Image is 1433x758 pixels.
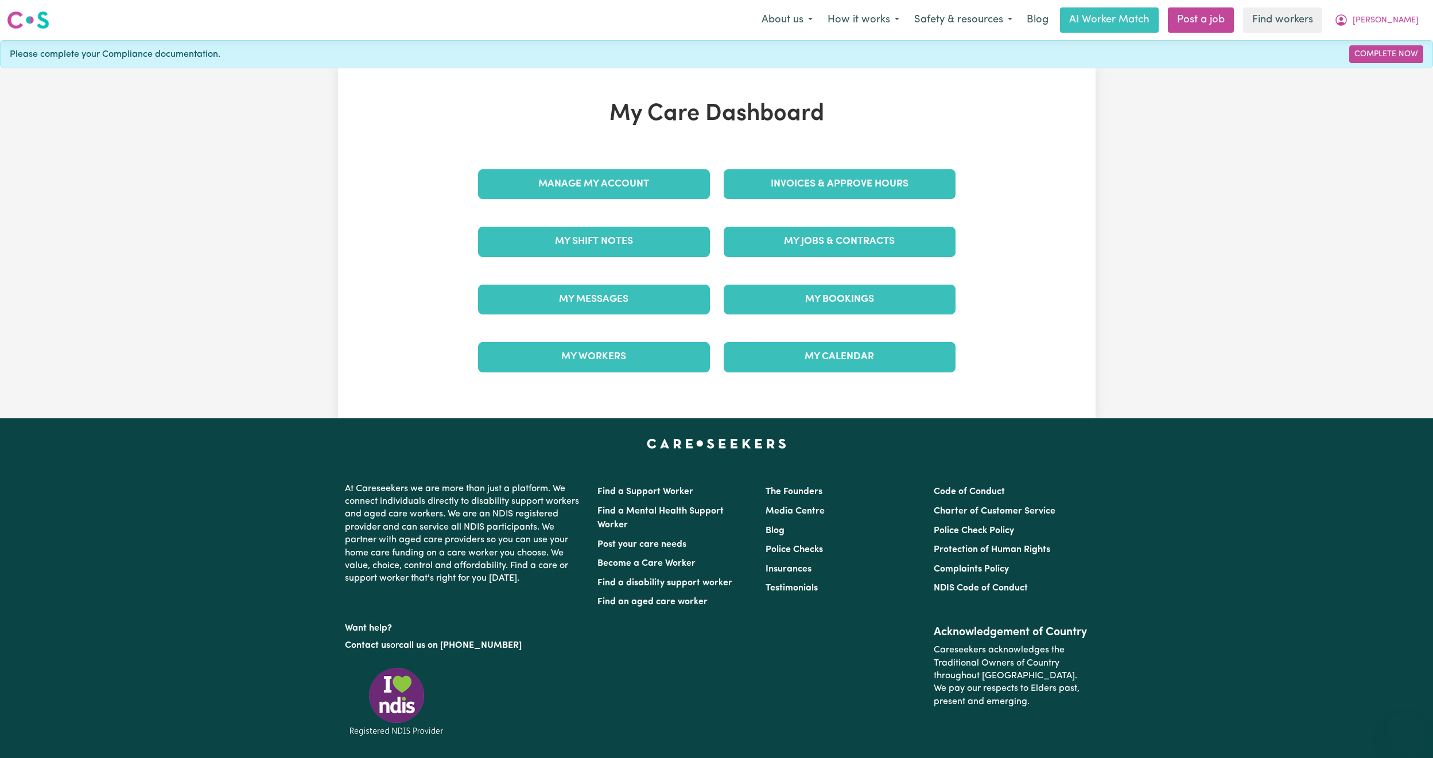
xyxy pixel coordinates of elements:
[597,559,696,568] a: Become a Care Worker
[1353,14,1419,27] span: [PERSON_NAME]
[1060,7,1159,33] a: AI Worker Match
[766,545,823,554] a: Police Checks
[471,100,962,128] h1: My Care Dashboard
[724,227,956,256] a: My Jobs & Contracts
[934,639,1088,713] p: Careseekers acknowledges the Traditional Owners of Country throughout [GEOGRAPHIC_DATA]. We pay o...
[1168,7,1234,33] a: Post a job
[766,584,818,593] a: Testimonials
[766,565,811,574] a: Insurances
[1243,7,1322,33] a: Find workers
[478,285,710,314] a: My Messages
[934,487,1005,496] a: Code of Conduct
[345,635,584,656] p: or
[1020,7,1055,33] a: Blog
[647,439,786,448] a: Careseekers home page
[934,526,1014,535] a: Police Check Policy
[345,666,448,737] img: Registered NDIS provider
[724,342,956,372] a: My Calendar
[10,48,220,61] span: Please complete your Compliance documentation.
[934,584,1028,593] a: NDIS Code of Conduct
[934,545,1050,554] a: Protection of Human Rights
[7,10,49,30] img: Careseekers logo
[7,7,49,33] a: Careseekers logo
[478,342,710,372] a: My Workers
[478,227,710,256] a: My Shift Notes
[1327,8,1426,32] button: My Account
[724,169,956,199] a: Invoices & Approve Hours
[345,478,584,590] p: At Careseekers we are more than just a platform. We connect individuals directly to disability su...
[478,169,710,199] a: Manage My Account
[1387,712,1424,749] iframe: Button to launch messaging window, conversation in progress
[934,507,1055,516] a: Charter of Customer Service
[766,507,825,516] a: Media Centre
[754,8,820,32] button: About us
[724,285,956,314] a: My Bookings
[345,617,584,635] p: Want help?
[766,526,785,535] a: Blog
[597,578,732,588] a: Find a disability support worker
[597,507,724,530] a: Find a Mental Health Support Worker
[1349,45,1423,63] a: Complete Now
[820,8,907,32] button: How it works
[934,625,1088,639] h2: Acknowledgement of Country
[934,565,1009,574] a: Complaints Policy
[597,597,708,607] a: Find an aged care worker
[907,8,1020,32] button: Safety & resources
[399,641,522,650] a: call us on [PHONE_NUMBER]
[597,487,693,496] a: Find a Support Worker
[597,540,686,549] a: Post your care needs
[345,641,390,650] a: Contact us
[766,487,822,496] a: The Founders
